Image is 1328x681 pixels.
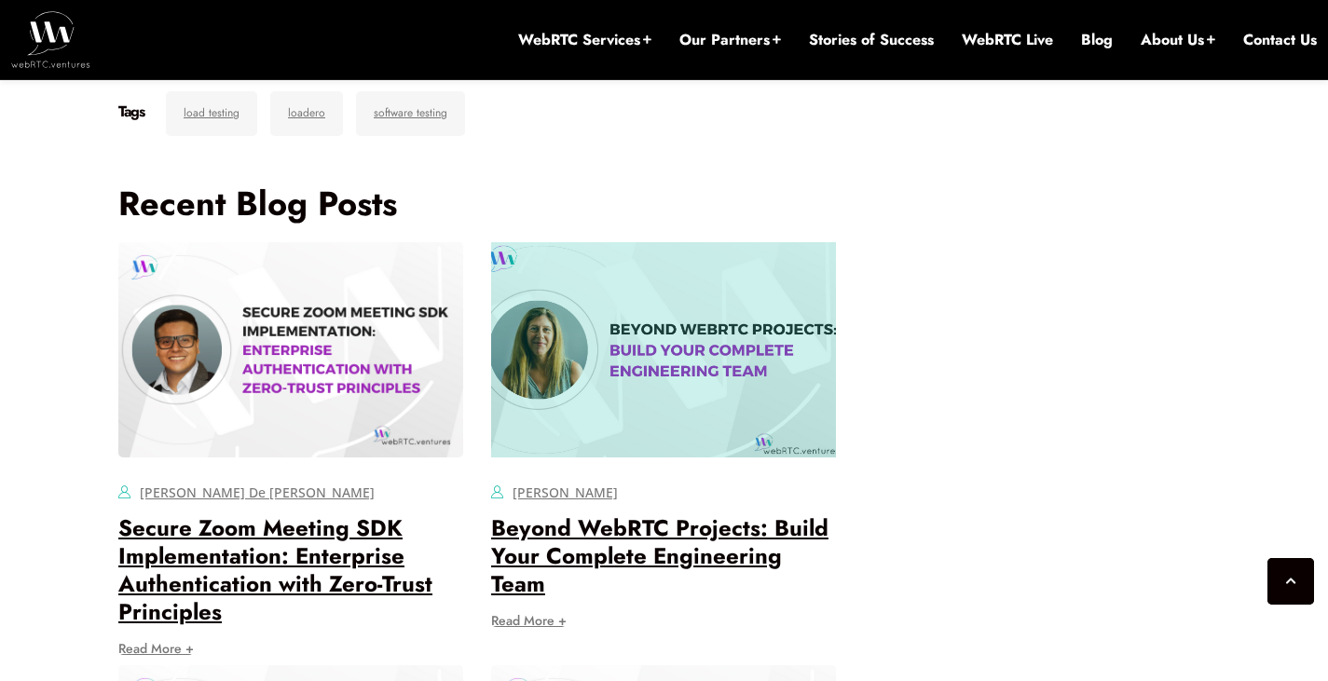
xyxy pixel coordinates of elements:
a: Contact Us [1243,30,1317,50]
a: [PERSON_NAME] [513,484,618,501]
h6: Tags [118,102,144,121]
a: About Us [1141,30,1215,50]
a: Blog [1081,30,1113,50]
a: load testing [166,91,257,136]
a: WebRTC Services [518,30,651,50]
a: Stories of Success [809,30,934,50]
a: Read More + [118,642,194,655]
a: loadero [270,91,343,136]
a: software testing [356,91,465,136]
a: Read More + [491,614,567,627]
a: Secure Zoom Meeting SDK Implementation: Enterprise Authentication with Zero-Trust Principles [118,511,432,628]
img: WebRTC.ventures [11,11,90,67]
a: Beyond WebRTC Projects: Build Your Complete Engineering Team [491,511,828,600]
h3: Recent Blog Posts [118,183,836,224]
a: Our Partners [679,30,781,50]
a: [PERSON_NAME] de [PERSON_NAME] [140,484,375,501]
a: WebRTC Live [962,30,1053,50]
